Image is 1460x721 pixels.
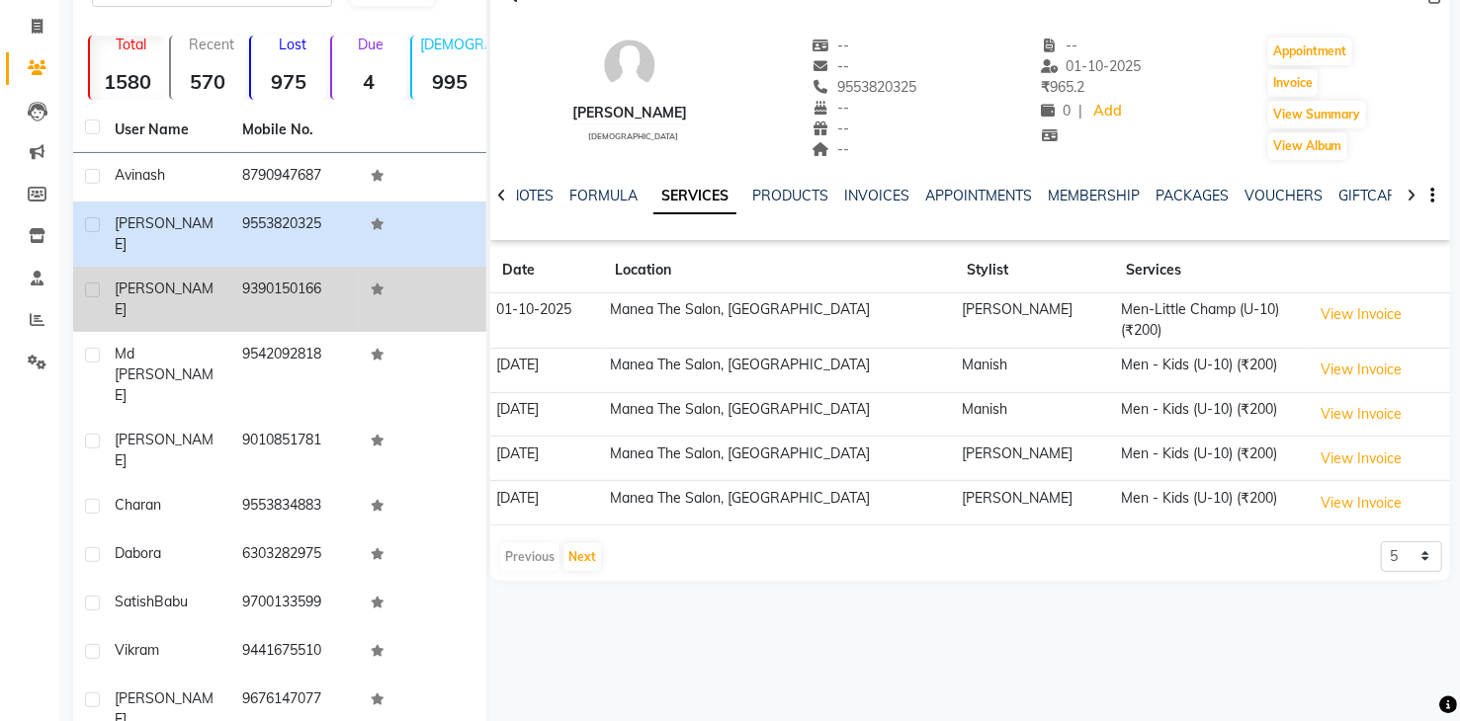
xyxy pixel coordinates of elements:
[230,267,358,332] td: 9390150166
[179,36,246,53] p: Recent
[1313,355,1412,385] button: View Invoice
[925,187,1032,204] a: APPOINTMENTS
[230,418,358,483] td: 9010851781
[115,214,214,253] span: [PERSON_NAME]
[230,580,358,628] td: 9700133599
[490,248,604,293] th: Date
[251,69,326,94] strong: 975
[115,166,165,184] span: Avinash
[604,293,956,349] td: Manea The Salon, [GEOGRAPHIC_DATA]
[1041,102,1071,120] span: 0
[230,108,358,153] th: Mobile No.
[230,153,358,201] td: 8790947687
[1268,132,1347,160] button: View Album
[1041,57,1142,75] span: 01-10-2025
[115,641,159,659] span: Vikram
[812,78,916,96] span: 9553820325
[259,36,326,53] p: Lost
[1041,78,1084,96] span: 965.2
[604,248,956,293] th: Location
[569,187,638,204] a: FORMULA
[1338,187,1416,204] a: GIFTCARDS
[1115,348,1307,392] td: Men - Kids (U-10) (₹200)
[412,69,487,94] strong: 995
[115,280,214,318] span: [PERSON_NAME]
[115,431,214,469] span: [PERSON_NAME]
[336,36,407,53] p: Due
[1041,78,1050,96] span: ₹
[1245,187,1323,204] a: VOUCHERS
[653,179,736,214] a: SERVICES
[154,593,188,610] span: Babu
[1313,399,1412,430] button: View Invoice
[490,293,604,349] td: 01-10-2025
[115,544,161,562] span: dabora
[1115,437,1307,481] td: Men - Kids (U-10) (₹200)
[1090,98,1125,125] a: Add
[604,392,956,437] td: Manea The Salon, [GEOGRAPHIC_DATA]
[1268,69,1318,97] button: Invoice
[230,201,358,267] td: 9553820325
[600,36,659,95] img: avatar
[171,69,246,94] strong: 570
[1268,38,1352,65] button: Appointment
[1041,37,1078,54] span: --
[490,348,604,392] td: [DATE]
[844,187,909,204] a: INVOICES
[589,131,679,141] span: [DEMOGRAPHIC_DATA]
[115,345,214,404] span: md [PERSON_NAME]
[509,187,554,204] a: NOTES
[812,120,849,137] span: --
[604,481,956,525] td: Manea The Salon, [GEOGRAPHIC_DATA]
[230,332,358,418] td: 9542092818
[490,481,604,525] td: [DATE]
[572,103,687,123] div: [PERSON_NAME]
[332,69,407,94] strong: 4
[103,108,230,153] th: User Name
[230,628,358,677] td: 9441675510
[1313,299,1412,330] button: View Invoice
[98,36,165,53] p: Total
[1115,293,1307,349] td: Men-Little Champ (U-10) (₹200)
[230,483,358,531] td: 9553834883
[956,437,1115,481] td: [PERSON_NAME]
[812,140,849,158] span: --
[115,593,154,610] span: Satish
[115,496,161,514] span: charan
[812,99,849,117] span: --
[490,437,604,481] td: [DATE]
[90,69,165,94] strong: 1580
[1115,392,1307,437] td: Men - Kids (U-10) (₹200)
[956,348,1115,392] td: Manish
[1313,443,1412,474] button: View Invoice
[420,36,487,53] p: [DEMOGRAPHIC_DATA]
[1048,187,1140,204] a: MEMBERSHIP
[812,37,849,54] span: --
[956,481,1115,525] td: [PERSON_NAME]
[956,392,1115,437] td: Manish
[956,293,1115,349] td: [PERSON_NAME]
[1313,488,1412,519] button: View Invoice
[604,437,956,481] td: Manea The Salon, [GEOGRAPHIC_DATA]
[1078,101,1082,121] span: |
[563,543,601,571] button: Next
[956,248,1115,293] th: Stylist
[812,57,849,75] span: --
[1115,481,1307,525] td: Men - Kids (U-10) (₹200)
[604,348,956,392] td: Manea The Salon, [GEOGRAPHIC_DATA]
[490,392,604,437] td: [DATE]
[1268,101,1366,128] button: View Summary
[1115,248,1307,293] th: Services
[752,187,828,204] a: PRODUCTS
[230,531,358,580] td: 6303282975
[1156,187,1229,204] a: PACKAGES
